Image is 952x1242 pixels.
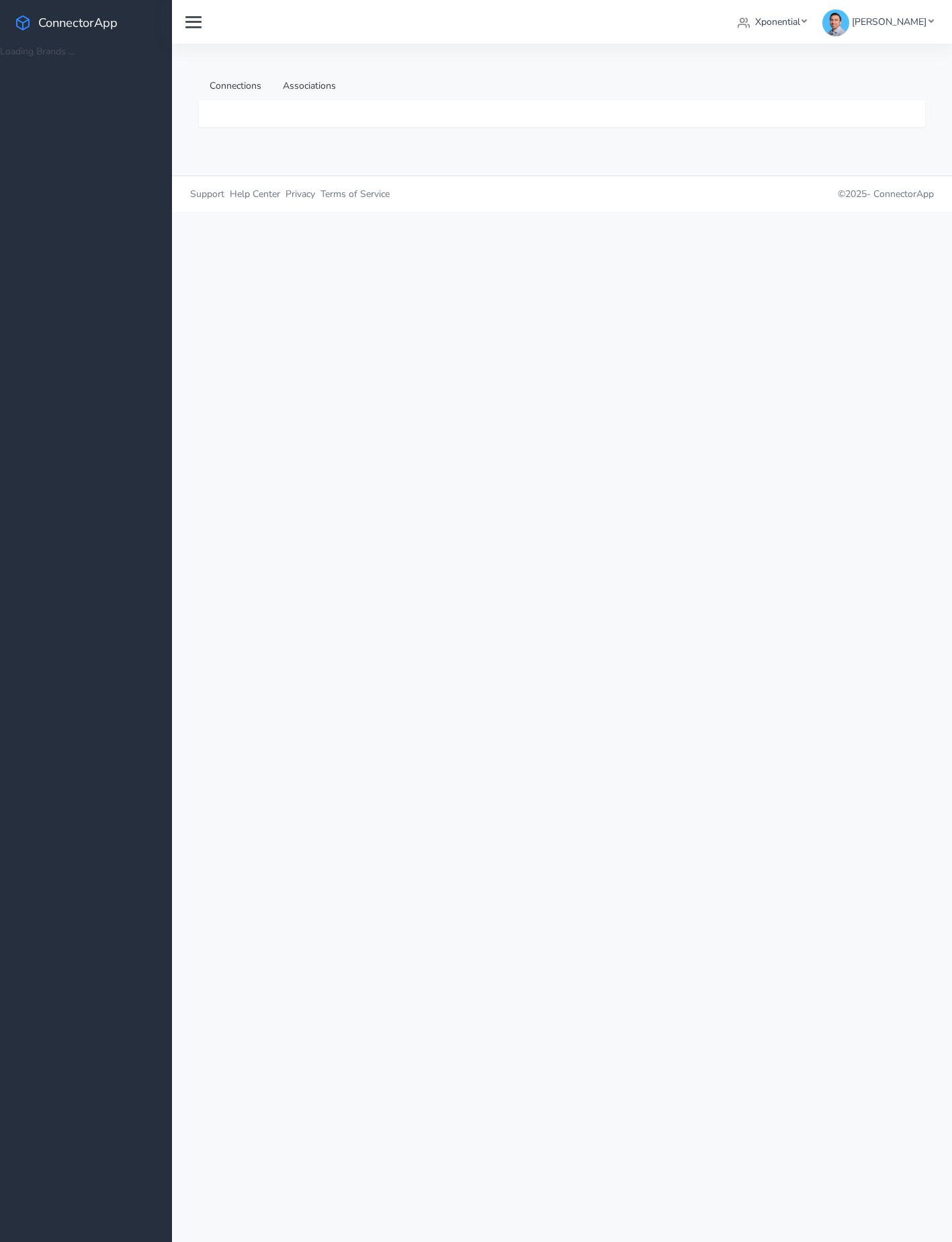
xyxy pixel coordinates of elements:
a: Xponential [732,9,812,34]
span: Help Center [230,188,280,200]
a: Connections [199,71,272,101]
span: ConnectorApp [38,14,118,31]
img: Velimir Lesikov [822,9,849,36]
span: Privacy [286,188,315,200]
p: © 2025 - [572,187,935,201]
a: [PERSON_NAME] [817,9,939,34]
span: [PERSON_NAME] [852,15,926,28]
span: Terms of Service [320,188,390,200]
span: ConnectorApp [873,188,934,200]
a: Associations [272,71,347,101]
span: Support [190,188,224,200]
span: Xponential [755,15,800,28]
